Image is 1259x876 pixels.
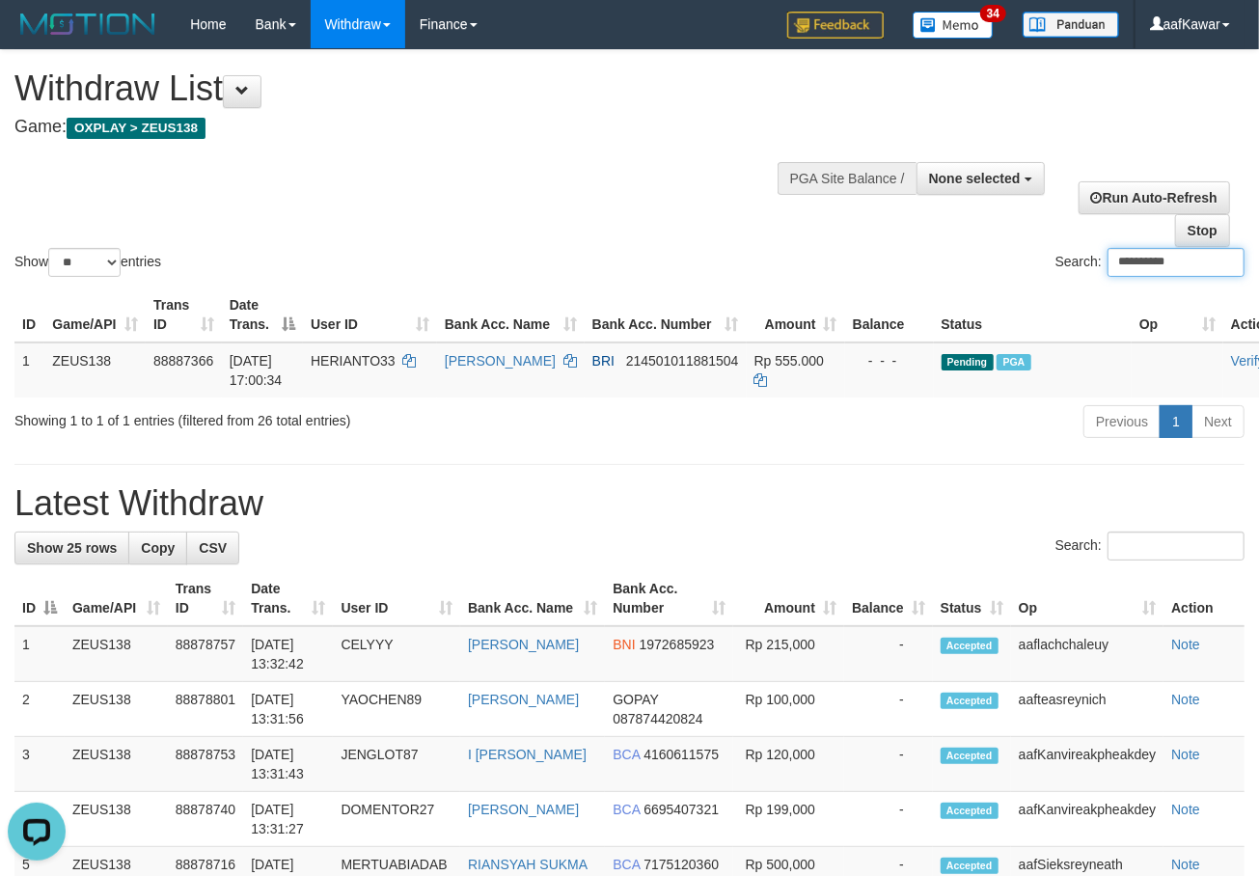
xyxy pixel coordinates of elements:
a: Next [1191,405,1245,438]
th: User ID: activate to sort column ascending [333,571,460,626]
button: Open LiveChat chat widget [8,8,66,66]
td: ZEUS138 [65,682,168,737]
span: CSV [199,540,227,556]
a: Show 25 rows [14,532,129,564]
a: [PERSON_NAME] [445,353,556,369]
td: 3 [14,737,65,792]
span: Copy 7175120360 to clipboard [643,857,719,872]
td: ZEUS138 [65,737,168,792]
span: Accepted [941,803,999,819]
th: Date Trans.: activate to sort column ascending [243,571,333,626]
span: [DATE] 17:00:34 [230,353,283,388]
span: BRI [592,353,615,369]
th: Game/API: activate to sort column ascending [65,571,168,626]
span: 34 [980,5,1006,22]
td: [DATE] 13:31:56 [243,682,333,737]
a: Copy [128,532,187,564]
td: 88878801 [168,682,243,737]
td: YAOCHEN89 [333,682,460,737]
th: Bank Acc. Name: activate to sort column ascending [460,571,605,626]
span: OXPLAY > ZEUS138 [67,118,205,139]
a: I [PERSON_NAME] [468,747,587,762]
span: Pending [942,354,994,370]
h1: Latest Withdraw [14,484,1245,523]
th: Status: activate to sort column ascending [933,571,1011,626]
a: Note [1171,802,1200,817]
td: [DATE] 13:32:42 [243,626,333,682]
td: 4 [14,792,65,847]
img: Button%20Memo.svg [913,12,994,39]
th: Action [1163,571,1245,626]
span: Copy 087874420824 to clipboard [613,711,702,726]
a: Note [1171,692,1200,707]
a: Note [1171,747,1200,762]
td: Rp 215,000 [733,626,844,682]
a: Note [1171,637,1200,652]
a: [PERSON_NAME] [468,692,579,707]
span: BCA [613,747,640,762]
td: CELYYY [333,626,460,682]
a: [PERSON_NAME] [468,637,579,652]
td: aafKanvireakpheakdey [1011,792,1163,847]
td: Rp 100,000 [733,682,844,737]
th: Bank Acc. Name: activate to sort column ascending [437,287,585,342]
td: 1 [14,342,44,397]
span: GOPAY [613,692,658,707]
div: PGA Site Balance / [778,162,917,195]
td: aafKanvireakpheakdey [1011,737,1163,792]
td: 88878757 [168,626,243,682]
td: - [844,792,933,847]
h4: Game: [14,118,820,137]
td: [DATE] 13:31:43 [243,737,333,792]
td: aafteasreynich [1011,682,1163,737]
div: - - - [853,351,926,370]
span: Copy [141,540,175,556]
input: Search: [1108,248,1245,277]
span: None selected [929,171,1021,186]
th: User ID: activate to sort column ascending [303,287,437,342]
span: Accepted [941,748,999,764]
th: Trans ID: activate to sort column ascending [168,571,243,626]
a: 1 [1160,405,1192,438]
select: Showentries [48,248,121,277]
td: aaflachchaleuy [1011,626,1163,682]
label: Search: [1055,532,1245,561]
td: Rp 120,000 [733,737,844,792]
span: BCA [613,857,640,872]
th: Date Trans.: activate to sort column descending [222,287,303,342]
th: Bank Acc. Number: activate to sort column ascending [605,571,733,626]
span: Accepted [941,638,999,654]
th: ID: activate to sort column descending [14,571,65,626]
span: Copy 4160611575 to clipboard [643,747,719,762]
td: 1 [14,626,65,682]
span: Copy 214501011881504 to clipboard [626,353,739,369]
td: 88878753 [168,737,243,792]
td: 88878740 [168,792,243,847]
img: MOTION_logo.png [14,10,161,39]
th: Status [934,287,1132,342]
span: HERIANTO33 [311,353,396,369]
td: - [844,737,933,792]
th: Amount: activate to sort column ascending [747,287,845,342]
label: Show entries [14,248,161,277]
span: Copy 6695407321 to clipboard [643,802,719,817]
img: Feedback.jpg [787,12,884,39]
td: ZEUS138 [65,626,168,682]
input: Search: [1108,532,1245,561]
th: Balance [845,287,934,342]
td: ZEUS138 [44,342,146,397]
th: ID [14,287,44,342]
td: DOMENTOR27 [333,792,460,847]
td: 2 [14,682,65,737]
div: Showing 1 to 1 of 1 entries (filtered from 26 total entries) [14,403,510,430]
a: Previous [1083,405,1161,438]
th: Bank Acc. Number: activate to sort column ascending [585,287,747,342]
span: Show 25 rows [27,540,117,556]
a: [PERSON_NAME] [468,802,579,817]
span: Accepted [941,858,999,874]
th: Balance: activate to sort column ascending [844,571,933,626]
img: panduan.png [1023,12,1119,38]
th: Trans ID: activate to sort column ascending [146,287,222,342]
span: Copy 1972685923 to clipboard [640,637,715,652]
td: ZEUS138 [65,792,168,847]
